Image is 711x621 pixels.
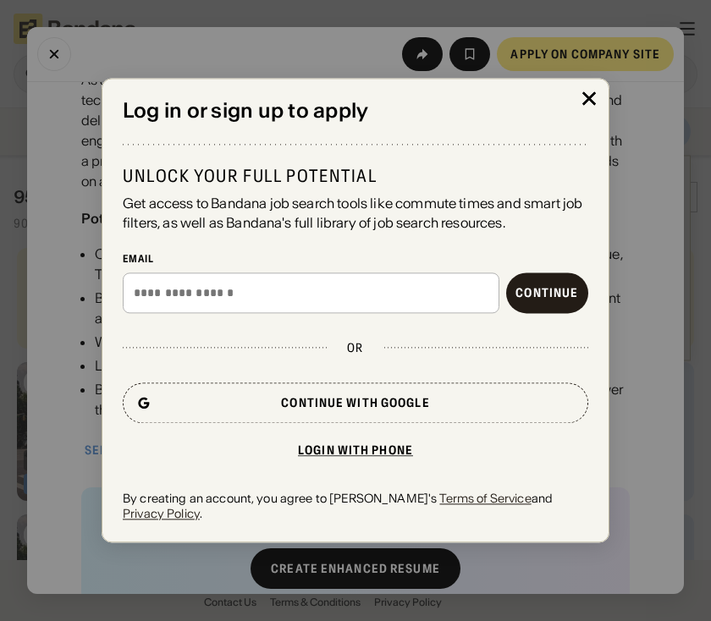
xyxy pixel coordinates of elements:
[123,99,588,124] div: Log in or sign up to apply
[347,340,363,355] div: or
[123,166,588,188] div: Unlock your full potential
[123,195,588,233] div: Get access to Bandana job search tools like commute times and smart job filters, as well as Banda...
[123,252,588,266] div: Email
[298,444,413,456] div: Login with phone
[123,491,588,521] div: By creating an account, you agree to [PERSON_NAME]'s and .
[281,397,429,409] div: Continue with Google
[515,287,578,299] div: Continue
[123,506,200,521] a: Privacy Policy
[439,491,531,506] a: Terms of Service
